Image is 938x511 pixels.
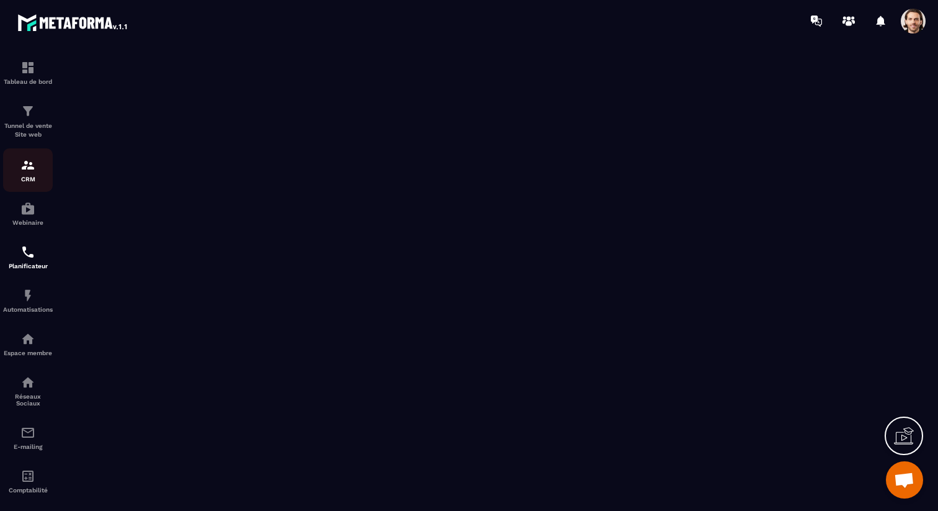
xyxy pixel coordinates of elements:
[20,60,35,75] img: formation
[3,350,53,356] p: Espace membre
[20,469,35,484] img: accountant
[3,279,53,322] a: automationsautomationsAutomatisations
[20,245,35,260] img: scheduler
[886,461,923,499] div: Ouvrir le chat
[20,425,35,440] img: email
[3,393,53,407] p: Réseaux Sociaux
[20,332,35,346] img: automations
[20,288,35,303] img: automations
[3,443,53,450] p: E-mailing
[3,51,53,94] a: formationformationTableau de bord
[20,201,35,216] img: automations
[3,176,53,183] p: CRM
[3,94,53,148] a: formationformationTunnel de vente Site web
[20,375,35,390] img: social-network
[3,366,53,416] a: social-networksocial-networkRéseaux Sociaux
[20,104,35,119] img: formation
[3,459,53,503] a: accountantaccountantComptabilité
[3,122,53,139] p: Tunnel de vente Site web
[17,11,129,34] img: logo
[3,219,53,226] p: Webinaire
[3,78,53,85] p: Tableau de bord
[3,235,53,279] a: schedulerschedulerPlanificateur
[3,487,53,494] p: Comptabilité
[3,148,53,192] a: formationformationCRM
[3,322,53,366] a: automationsautomationsEspace membre
[3,416,53,459] a: emailemailE-mailing
[20,158,35,173] img: formation
[3,263,53,269] p: Planificateur
[3,306,53,313] p: Automatisations
[3,192,53,235] a: automationsautomationsWebinaire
